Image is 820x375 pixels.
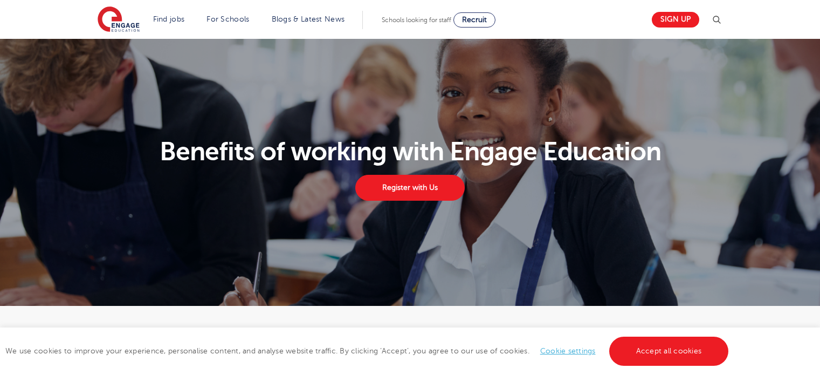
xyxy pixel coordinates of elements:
[652,12,699,28] a: Sign up
[355,175,464,201] a: Register with Us
[98,6,140,33] img: Engage Education
[153,15,185,23] a: Find jobs
[91,139,729,165] h1: Benefits of working with Engage Education
[382,16,451,24] span: Schools looking for staff
[272,15,345,23] a: Blogs & Latest News
[453,12,495,28] a: Recruit
[609,337,729,366] a: Accept all cookies
[462,16,487,24] span: Recruit
[5,347,731,355] span: We use cookies to improve your experience, personalise content, and analyse website traffic. By c...
[540,347,596,355] a: Cookie settings
[206,15,249,23] a: For Schools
